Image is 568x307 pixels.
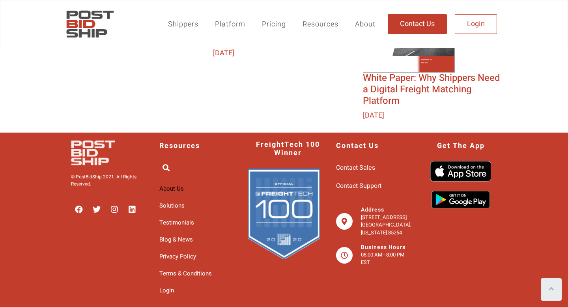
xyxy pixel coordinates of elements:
img: PostBidShip [71,140,140,165]
span: FreightTech 100 Winner [256,140,320,157]
a: Solutions [159,199,232,212]
span: Privacy Policy [159,250,196,263]
span: Blog & News [159,233,193,246]
a: Contact Support [336,179,409,193]
a: About Us [159,182,232,195]
time: 2020-11-08T11:14:23-07:00 [363,110,384,121]
a: Contact Us [388,14,447,34]
a: Login [455,14,497,34]
span: Contact Sales [336,161,375,175]
a: Contact Sales [336,161,409,175]
p: © PostBidShip 2021. All Rights Reserved. [71,173,144,187]
a: Privacy Policy [159,250,232,263]
span: Resources [159,142,200,150]
p: 08:00 AM - 8:00 PM EST [361,251,409,266]
span: About Us [159,182,184,195]
a: Login [159,284,232,297]
a: Terms & Conditions [159,267,232,280]
a: Platform [207,15,254,34]
img: google-play-badge [427,189,494,210]
a: Testimonials [159,216,232,229]
span: Testimonials [159,216,194,229]
span: Login [467,21,485,28]
span: Contact Support [336,179,381,193]
a: Get The App [437,142,485,150]
span: Contact Us [336,142,379,150]
a: Address [361,206,384,214]
span: Terms & Conditions [159,267,212,280]
img: PostBidShip [63,6,117,42]
a: White Paper: Why Shippers Need a Digital Freight Matching Platform [363,71,500,108]
span: Solutions [159,199,185,212]
span: Login [159,284,174,297]
span: Contact Us [400,21,435,28]
p: [STREET_ADDRESS] [GEOGRAPHIC_DATA], [US_STATE] 85254 [361,213,411,237]
img: Download_on_the_App_Store_Badge_US_blk-native [430,161,491,182]
a: Shippers [160,15,207,34]
a: About [347,15,384,34]
a: [DATE] [213,48,234,58]
a: Pricing [254,15,294,34]
a: Blog & News [159,233,232,246]
a: [DATE] [363,110,384,121]
a: Resources [294,15,347,34]
time: 2020-11-08T15:31:09-07:00 [213,48,234,58]
span: Business Hours [361,243,405,251]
